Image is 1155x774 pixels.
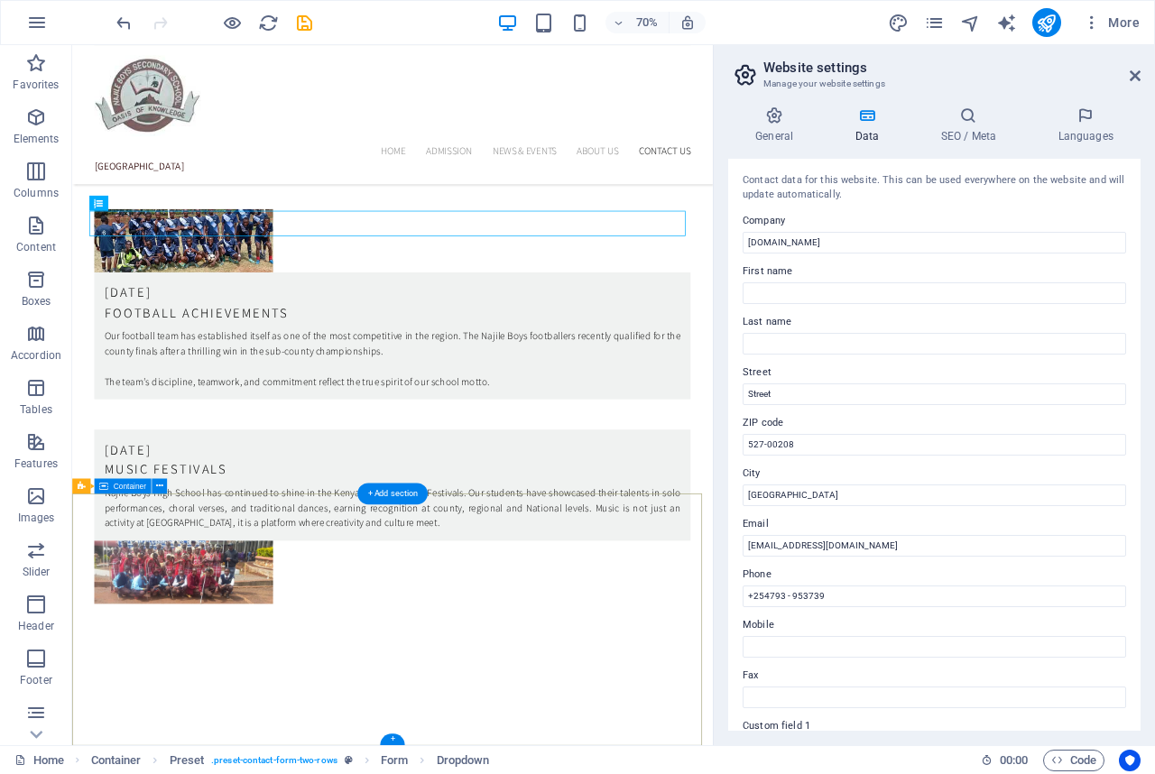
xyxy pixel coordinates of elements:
[924,13,945,33] i: Pages (Ctrl+Alt+S)
[293,12,315,33] button: save
[113,12,134,33] button: undo
[11,348,61,363] p: Accordion
[996,13,1017,33] i: AI Writer
[23,565,51,579] p: Slider
[763,76,1104,92] h3: Manage your website settings
[257,12,279,33] button: reload
[743,362,1126,383] label: Street
[258,13,279,33] i: Reload page
[743,210,1126,232] label: Company
[605,12,670,33] button: 70%
[960,12,982,33] button: navigator
[91,750,142,771] span: Click to select. Double-click to edit
[14,132,60,146] p: Elements
[1036,13,1057,33] i: Publish
[728,106,827,144] h4: General
[633,12,661,33] h6: 70%
[14,186,59,200] p: Columns
[14,750,64,771] a: Click to cancel selection. Double-click to open Pages
[743,614,1126,636] label: Mobile
[1000,750,1028,771] span: 00 00
[1083,14,1140,32] span: More
[1043,750,1104,771] button: Code
[91,750,490,771] nav: breadcrumb
[996,12,1018,33] button: text_generator
[981,750,1029,771] h6: Session time
[1051,750,1096,771] span: Code
[1076,8,1147,37] button: More
[743,463,1126,484] label: City
[679,14,696,31] i: On resize automatically adjust zoom level to fit chosen device.
[1119,750,1141,771] button: Usercentrics
[1030,106,1141,144] h4: Languages
[743,715,1126,737] label: Custom field 1
[357,483,428,504] div: + Add section
[743,261,1126,282] label: First name
[345,755,353,765] i: This element is a customizable preset
[888,13,909,33] i: Design (Ctrl+Alt+Y)
[763,60,1141,76] h2: Website settings
[743,173,1126,203] div: Contact data for this website. This can be used everywhere on the website and will update automat...
[743,311,1126,333] label: Last name
[16,240,56,254] p: Content
[22,294,51,309] p: Boxes
[221,12,243,33] button: Click here to leave preview mode and continue editing
[743,412,1126,434] label: ZIP code
[888,12,910,33] button: design
[211,750,337,771] span: . preset-contact-form-two-rows
[13,78,59,92] p: Favorites
[294,13,315,33] i: Save (Ctrl+S)
[380,733,404,745] div: +
[827,106,913,144] h4: Data
[14,456,58,471] p: Features
[381,750,408,771] span: Click to select. Double-click to edit
[924,12,946,33] button: pages
[114,13,134,33] i: Undo: Change text (Ctrl+Z)
[743,564,1126,585] label: Phone
[18,511,55,525] p: Images
[960,13,981,33] i: Navigator
[1032,8,1061,37] button: publish
[114,482,146,489] span: Container
[913,106,1030,144] h4: SEO / Meta
[743,513,1126,535] label: Email
[18,619,54,633] p: Header
[1012,753,1015,767] span: :
[170,750,205,771] span: Click to select. Double-click to edit
[20,402,52,417] p: Tables
[20,673,52,687] p: Footer
[437,750,490,771] span: Click to select. Double-click to edit
[743,665,1126,686] label: Fax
